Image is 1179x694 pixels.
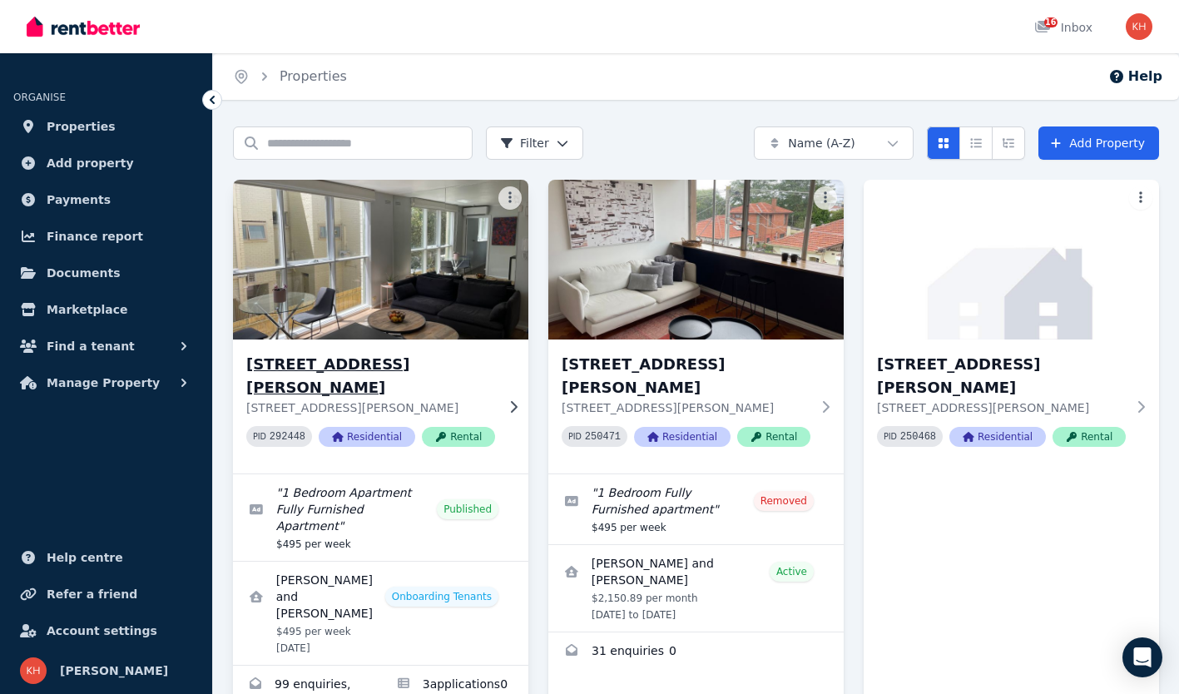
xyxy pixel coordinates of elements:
span: Rental [1053,427,1126,447]
span: ORGANISE [13,92,66,103]
button: Name (A-Z) [754,126,914,160]
span: 16 [1044,17,1058,27]
a: Finance report [13,220,199,253]
div: Open Intercom Messenger [1122,637,1162,677]
button: Compact list view [959,126,993,160]
span: Refer a friend [47,584,137,604]
button: Find a tenant [13,330,199,363]
h3: [STREET_ADDRESS][PERSON_NAME] [877,353,1126,399]
a: 12/37-41 Margaret Street, South Yarra[STREET_ADDRESS][PERSON_NAME][STREET_ADDRESS][PERSON_NAME]PI... [548,180,844,473]
span: Residential [634,427,731,447]
span: [PERSON_NAME] [60,661,168,681]
span: Filter [500,135,549,151]
span: Name (A-Z) [788,135,855,151]
img: Karla Hogg [1126,13,1152,40]
div: Inbox [1034,19,1092,36]
button: Expanded list view [992,126,1025,160]
img: 6/130 Williams Road, Prahran [225,176,536,344]
code: 250471 [585,431,621,443]
a: Help centre [13,541,199,574]
a: Edit listing: 1 Bedroom Fully Furnished apartment [548,474,844,544]
a: Enquiries for 12/37-41 Margaret Street, South Yarra [548,632,844,672]
a: 6/130 Williams Road, Prahran[STREET_ADDRESS][PERSON_NAME][STREET_ADDRESS][PERSON_NAME]PID 292448R... [233,180,528,473]
small: PID [884,432,897,441]
div: View options [927,126,1025,160]
span: Residential [949,427,1046,447]
a: Marketplace [13,293,199,326]
h3: [STREET_ADDRESS][PERSON_NAME] [562,353,810,399]
span: Find a tenant [47,336,135,356]
a: Refer a friend [13,578,199,611]
button: Help [1108,67,1162,87]
nav: Breadcrumb [213,53,367,100]
img: 37-41 Margaret Street, South Yarra [864,180,1159,340]
img: 12/37-41 Margaret Street, South Yarra [548,180,844,340]
span: Properties [47,116,116,136]
button: Manage Property [13,366,199,399]
button: More options [498,186,522,210]
code: 292448 [270,431,305,443]
button: Filter [486,126,583,160]
a: View details for Govind Hundgenn and Jaya Srivastava [233,562,528,665]
img: RentBetter [27,14,140,39]
a: Properties [280,68,347,84]
span: Manage Property [47,373,160,393]
span: Add property [47,153,134,173]
button: Card view [927,126,960,160]
small: PID [253,432,266,441]
span: Rental [737,427,810,447]
span: Documents [47,263,121,283]
a: Documents [13,256,199,290]
a: Account settings [13,614,199,647]
a: 37-41 Margaret Street, South Yarra[STREET_ADDRESS][PERSON_NAME][STREET_ADDRESS][PERSON_NAME]PID 2... [864,180,1159,473]
p: [STREET_ADDRESS][PERSON_NAME] [877,399,1126,416]
a: Properties [13,110,199,143]
code: 250468 [900,431,936,443]
a: Edit listing: 1 Bedroom Apartment Fully Furnished Apartment [233,474,528,561]
button: More options [814,186,837,210]
small: PID [568,432,582,441]
span: Account settings [47,621,157,641]
a: Payments [13,183,199,216]
a: Add property [13,146,199,180]
h3: [STREET_ADDRESS][PERSON_NAME] [246,353,495,399]
span: Finance report [47,226,143,246]
p: [STREET_ADDRESS][PERSON_NAME] [246,399,495,416]
span: Rental [422,427,495,447]
span: Residential [319,427,415,447]
img: Karla Hogg [20,657,47,684]
span: Help centre [47,548,123,568]
a: Add Property [1038,126,1159,160]
p: [STREET_ADDRESS][PERSON_NAME] [562,399,810,416]
span: Marketplace [47,300,127,320]
a: View details for Pranisha Rai and Samuel Laird [548,545,844,632]
button: More options [1129,186,1152,210]
span: Payments [47,190,111,210]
